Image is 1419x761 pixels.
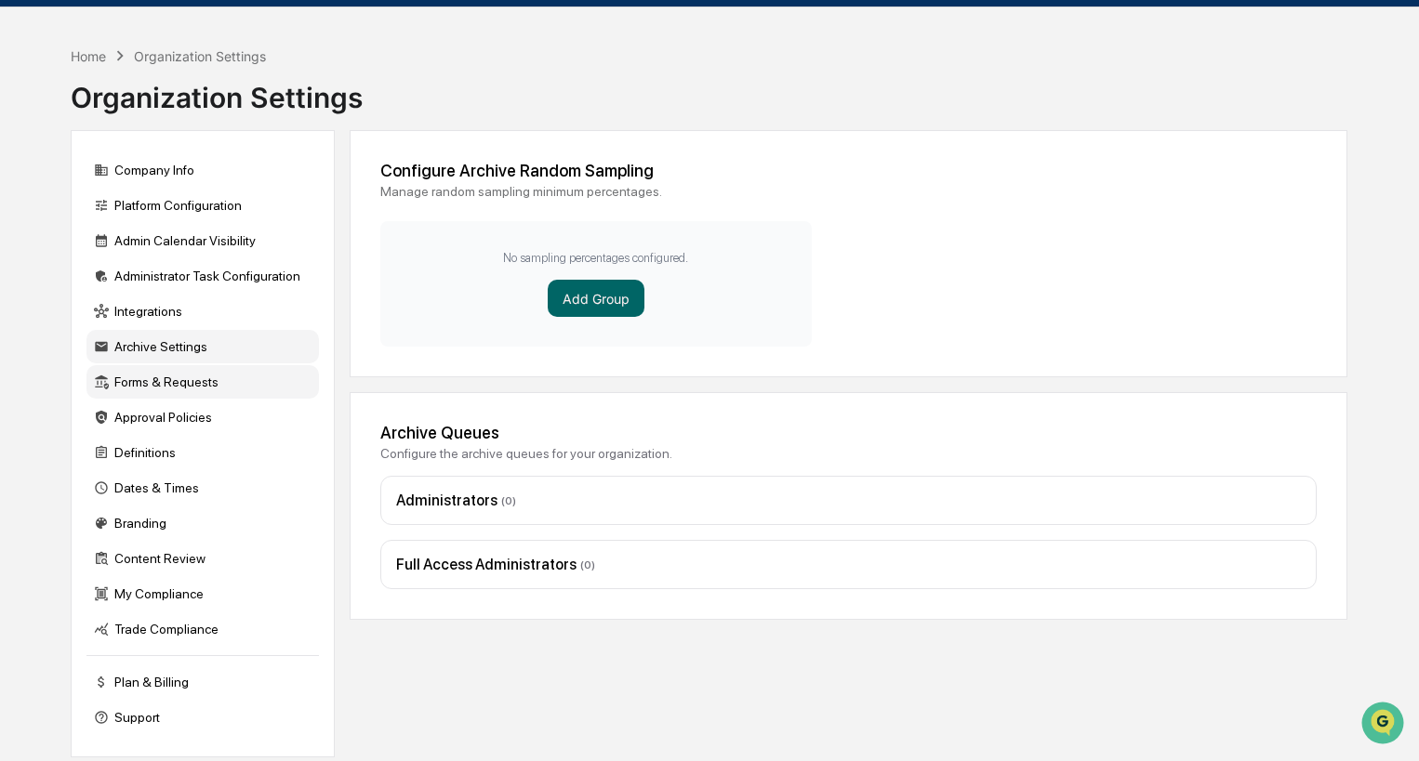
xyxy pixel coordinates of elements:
div: Archive Queues [380,423,1317,442]
div: Archive Settings [86,330,319,363]
span: Pylon [185,315,225,329]
div: Start new chat [63,142,305,161]
div: Platform Configuration [86,189,319,222]
div: 🗄️ [135,236,150,251]
span: Data Lookup [37,269,117,288]
button: Start new chat [316,148,338,170]
div: My Compliance [86,577,319,610]
a: 🔎Data Lookup [11,262,125,295]
div: Manage random sampling minimum percentages. [380,184,1317,199]
span: ( 0 ) [501,494,516,507]
div: Organization Settings [71,66,363,114]
div: We're available if you need us! [63,161,235,176]
div: Integrations [86,295,319,328]
div: Branding [86,506,319,540]
div: Content Review [86,542,319,575]
div: Home [71,48,106,64]
span: Attestations [153,234,231,253]
div: Full Access Administrators [396,556,1301,573]
a: 🗄️Attestations [127,227,238,260]
p: No sampling percentages configured. [503,251,688,265]
div: 🔎 [19,271,33,286]
div: 🖐️ [19,236,33,251]
img: 1746055101610-c473b297-6a78-478c-a979-82029cc54cd1 [19,142,52,176]
div: Administrators [396,492,1301,509]
span: Preclearance [37,234,120,253]
div: Configure the archive queues for your organization. [380,446,1317,461]
a: 🖐️Preclearance [11,227,127,260]
div: Admin Calendar Visibility [86,224,319,257]
div: Approval Policies [86,400,319,434]
div: Definitions [86,436,319,469]
div: Company Info [86,153,319,187]
div: Organization Settings [134,48,266,64]
a: Powered byPylon [131,314,225,329]
div: Dates & Times [86,471,319,505]
div: Support [86,701,319,734]
div: Configure Archive Random Sampling [380,161,1317,180]
div: Forms & Requests [86,365,319,399]
div: Plan & Billing [86,665,319,699]
div: Administrator Task Configuration [86,259,319,293]
p: How can we help? [19,39,338,69]
iframe: Open customer support [1359,700,1410,750]
button: Add Group [548,280,644,317]
span: ( 0 ) [580,558,595,571]
div: Trade Compliance [86,612,319,646]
